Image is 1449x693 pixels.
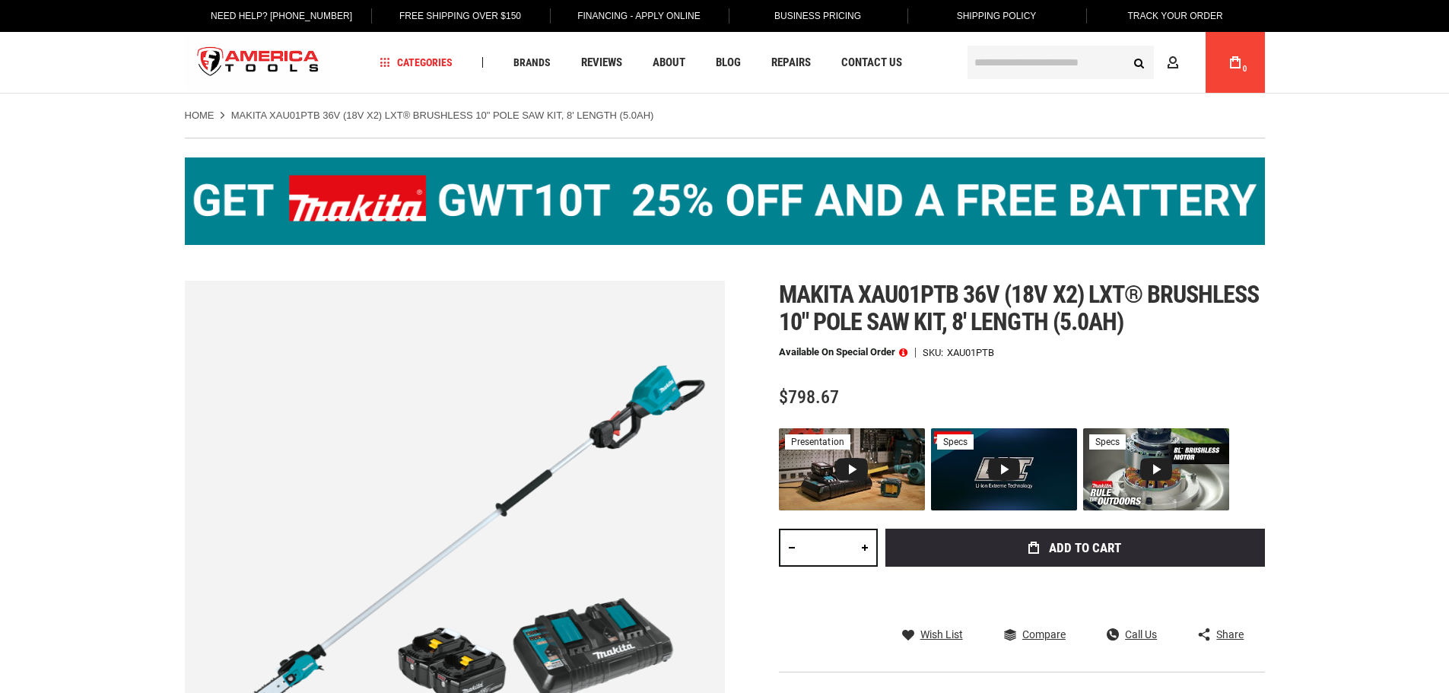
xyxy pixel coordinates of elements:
[841,57,902,68] span: Contact Us
[923,348,947,358] strong: SKU
[834,52,909,73] a: Contact Us
[902,628,963,641] a: Wish List
[771,57,811,68] span: Repairs
[1004,628,1066,641] a: Compare
[581,57,622,68] span: Reviews
[185,157,1265,245] img: BOGO: Buy the Makita® XGT IMpact Wrench (GWT10T), get the BL4040 4ah Battery FREE!
[185,34,332,91] img: America Tools
[1107,628,1157,641] a: Call Us
[947,348,994,358] div: XAU01PTB
[920,629,963,640] span: Wish List
[231,110,654,121] strong: MAKITA XAU01PTB 36V (18V X2) LXT® BRUSHLESS 10" POLE SAW KIT, 8' LENGTH (5.0AH)
[513,57,551,68] span: Brands
[779,280,1260,336] span: Makita xau01ptb 36v (18v x2) lxt® brushless 10" pole saw kit, 8' length (5.0ah)
[653,57,685,68] span: About
[1216,629,1244,640] span: Share
[709,52,748,73] a: Blog
[380,57,453,68] span: Categories
[779,386,839,408] span: $798.67
[716,57,741,68] span: Blog
[1243,65,1247,73] span: 0
[1125,629,1157,640] span: Call Us
[574,52,629,73] a: Reviews
[764,52,818,73] a: Repairs
[373,52,459,73] a: Categories
[1125,48,1154,77] button: Search
[185,109,214,122] a: Home
[185,34,332,91] a: store logo
[507,52,558,73] a: Brands
[779,347,907,358] p: Available on Special Order
[1022,629,1066,640] span: Compare
[646,52,692,73] a: About
[885,529,1265,567] button: Add to Cart
[1049,542,1121,555] span: Add to Cart
[1221,32,1250,93] a: 0
[957,11,1037,21] span: Shipping Policy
